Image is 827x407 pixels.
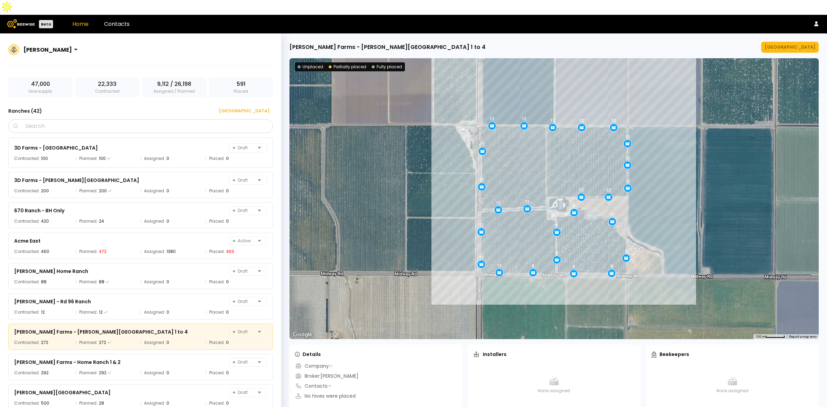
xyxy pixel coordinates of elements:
[209,187,225,194] span: Placed:
[233,297,255,306] span: Draft
[209,248,225,255] span: Placed:
[166,218,169,225] div: 0
[142,77,206,97] div: Assigned / Planned
[497,263,502,268] div: 12
[98,80,116,88] span: 22,333
[214,108,269,114] div: [GEOGRAPHIC_DATA]
[233,176,255,184] span: Draft
[611,118,616,123] div: 12
[144,400,165,407] span: Assigned:
[295,383,331,390] div: Contacts: -
[295,351,321,358] div: Details
[226,278,229,285] div: 0
[372,64,402,70] div: Fully placed
[166,400,169,407] div: 0
[14,328,188,336] div: [PERSON_NAME] Farms - [PERSON_NAME][GEOGRAPHIC_DATA] 1 to 4
[295,393,356,400] div: No hives were placed
[79,278,98,285] span: Planned:
[14,187,40,194] span: Contracted:
[23,45,72,54] div: [PERSON_NAME]
[226,218,229,225] div: 0
[99,400,104,407] div: 28
[41,248,49,255] div: 460
[473,351,507,358] div: Installers
[625,248,627,253] div: 8
[233,328,255,336] span: Draft
[606,188,611,193] div: 12
[761,42,819,53] button: [GEOGRAPHIC_DATA]
[8,77,72,97] div: Hive supply
[99,339,106,346] div: 272
[209,155,225,162] span: Placed:
[226,155,229,162] div: 0
[625,179,630,183] div: 12
[99,309,103,316] div: 12
[522,116,527,121] div: 12
[625,134,630,139] div: 12
[31,80,50,88] span: 47,000
[166,369,169,376] div: 0
[295,363,333,370] div: Company: -
[72,20,89,28] a: Home
[99,248,106,255] div: 472
[226,309,229,316] div: 0
[611,264,613,269] div: 8
[765,44,815,51] div: [GEOGRAPHIC_DATA]
[41,187,49,194] div: 200
[41,339,48,346] div: 272
[625,156,630,161] div: 12
[41,278,47,285] div: 88
[550,118,555,123] div: 12
[652,351,689,358] div: Beekeepers
[496,200,501,205] div: 12
[166,278,169,285] div: 0
[7,19,35,28] img: Beewise logo
[237,80,245,88] span: 591
[166,248,176,255] div: 1380
[209,339,225,346] span: Placed:
[209,309,225,316] span: Placed:
[226,187,229,194] div: 0
[14,206,64,215] div: 670 Ranch - BH Only
[479,223,484,227] div: 12
[480,142,485,146] div: 12
[144,278,165,285] span: Assigned:
[209,400,225,407] span: Placed:
[144,339,165,346] span: Assigned:
[211,105,273,116] button: [GEOGRAPHIC_DATA]
[144,369,165,376] span: Assigned:
[14,388,111,397] div: [PERSON_NAME][GEOGRAPHIC_DATA]
[144,309,165,316] span: Assigned:
[226,339,229,346] div: 0
[99,155,106,162] div: 100
[104,20,130,28] a: Contacts
[41,218,49,225] div: 420
[233,267,255,275] span: Draft
[233,358,255,366] span: Draft
[14,144,98,152] div: 3D Farms - [GEOGRAPHIC_DATA]
[226,400,229,407] div: 0
[579,118,584,123] div: 12
[291,330,314,339] a: Open this area in Google Maps (opens a new window)
[479,255,484,260] div: 12
[532,263,534,268] div: 8
[14,267,88,275] div: [PERSON_NAME] Home Ranch
[144,218,165,225] span: Assigned:
[298,64,323,70] div: Unplaced
[573,264,575,269] div: 8
[79,248,98,255] span: Planned:
[79,218,98,225] span: Planned:
[99,369,106,376] div: 292
[41,309,45,316] div: 12
[579,187,584,192] div: 12
[39,20,53,28] div: Beta
[144,187,165,194] span: Assigned:
[99,218,104,225] div: 24
[573,203,575,208] div: 8
[14,339,40,346] span: Contracted:
[226,369,229,376] div: 0
[525,199,530,204] div: 12
[289,43,486,51] div: [PERSON_NAME] Farms - [PERSON_NAME][GEOGRAPHIC_DATA] 1 to 4
[79,400,98,407] span: Planned:
[79,309,98,316] span: Planned:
